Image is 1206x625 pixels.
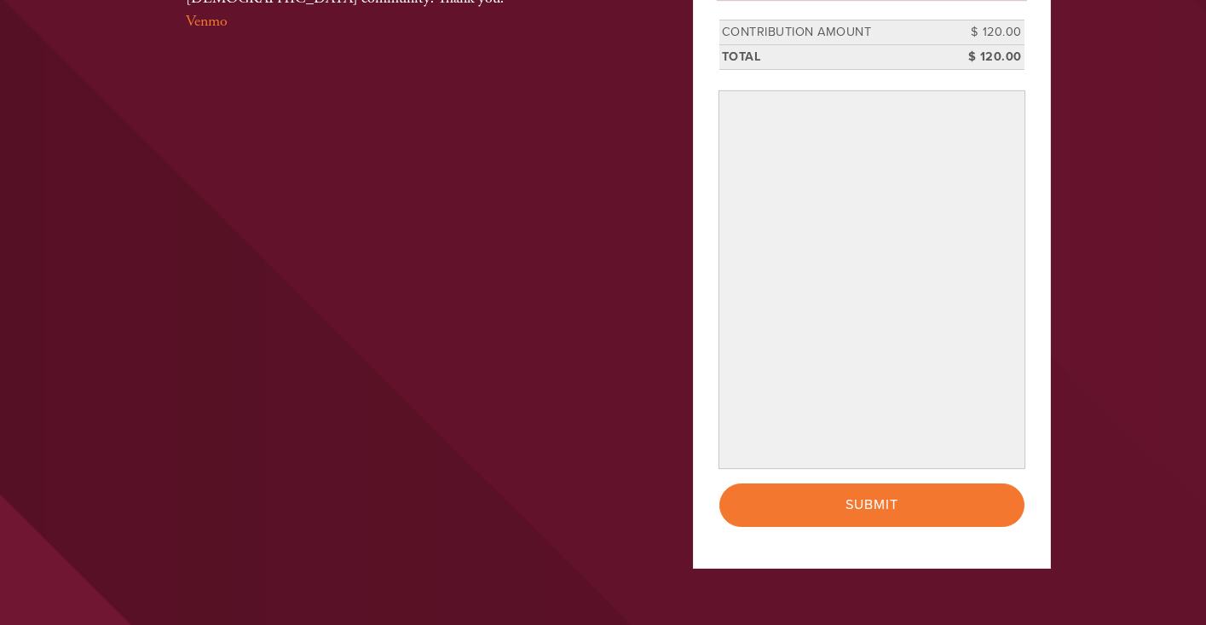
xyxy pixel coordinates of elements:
td: $ 120.00 [948,44,1024,69]
td: $ 120.00 [948,20,1024,45]
input: Submit [719,483,1024,526]
a: Venmo [186,11,228,31]
td: Total [719,44,948,69]
td: Contribution Amount [719,20,948,45]
iframe: Secure payment input frame [723,95,1021,465]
